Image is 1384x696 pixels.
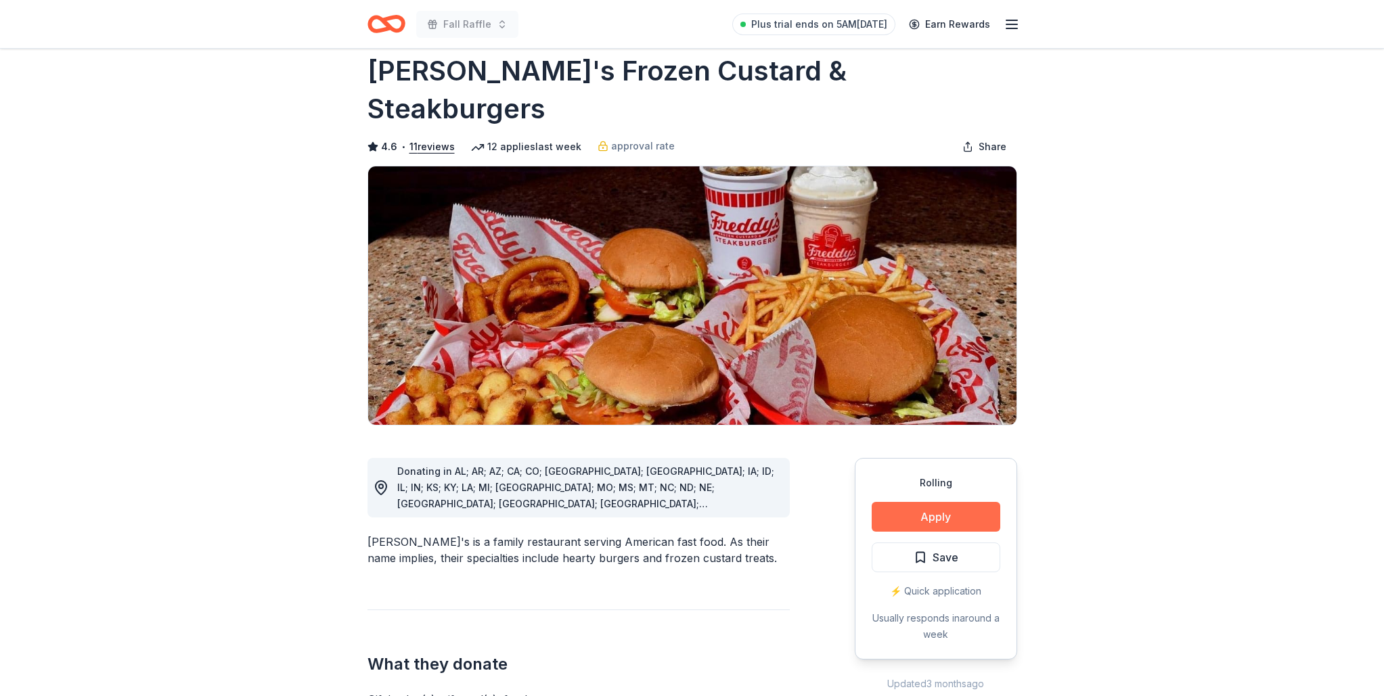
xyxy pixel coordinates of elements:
div: Rolling [872,475,1000,491]
span: Share [979,139,1006,155]
button: Share [952,133,1017,160]
span: 4.6 [381,139,397,155]
span: Fall Raffle [443,16,491,32]
div: Usually responds in around a week [872,610,1000,643]
button: Apply [872,502,1000,532]
a: Plus trial ends on 5AM[DATE] [732,14,895,35]
button: 11reviews [409,139,455,155]
button: Save [872,542,1000,572]
div: 12 applies last week [471,139,581,155]
span: • [401,141,405,152]
a: approval rate [598,138,675,154]
span: Donating in AL; AR; AZ; CA; CO; [GEOGRAPHIC_DATA]; [GEOGRAPHIC_DATA]; IA; ID; IL; IN; KS; KY; LA;... [397,465,774,542]
div: [PERSON_NAME]'s is a family restaurant serving American fast food. As their name implies, their s... [367,534,790,566]
h2: What they donate [367,653,790,675]
div: Updated 3 months ago [855,676,1017,692]
span: Plus trial ends on 5AM[DATE] [751,16,887,32]
img: Image for Freddy's Frozen Custard & Steakburgers [368,166,1017,425]
span: Save [933,549,958,566]
a: Home [367,8,405,40]
h1: [PERSON_NAME]'s Frozen Custard & Steakburgers [367,52,1017,128]
div: ⚡️ Quick application [872,583,1000,599]
a: Earn Rewards [901,12,998,37]
span: approval rate [611,138,675,154]
button: Fall Raffle [416,11,518,38]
